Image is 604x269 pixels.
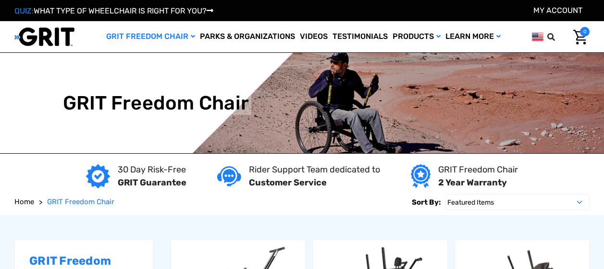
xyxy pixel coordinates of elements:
[14,6,213,15] a: QUIZ:WHAT TYPE OF WHEELCHAIR IS RIGHT FOR YOU?
[14,27,74,47] img: GRIT All-Terrain Wheelchair and Mobility Equipment
[249,177,327,188] strong: Customer Service
[297,21,330,52] a: Videos
[533,6,582,15] a: Account
[217,166,241,186] img: Customer service
[438,163,518,176] p: GRIT Freedom Chair
[47,196,114,208] a: GRIT Freedom Chair
[580,27,590,37] span: 0
[412,194,441,210] label: Sort By:
[438,177,507,188] strong: 2 Year Warranty
[14,197,34,206] span: Home
[532,31,543,43] img: us.png
[197,21,297,52] a: Parks & Organizations
[104,21,197,52] a: GRIT Freedom Chair
[118,177,186,188] strong: GRIT Guarantee
[566,27,590,47] a: Cart with 0 items
[390,21,443,52] a: Products
[330,21,390,52] a: Testimonials
[47,197,114,206] span: GRIT Freedom Chair
[249,163,380,176] p: Rider Support Team dedicated to
[63,92,249,115] h1: GRIT Freedom Chair
[411,164,431,188] img: Year warranty
[14,196,34,208] a: Home
[118,163,186,176] p: 30 Day Risk-Free
[552,27,566,47] input: Search
[573,30,587,45] img: Cart
[14,6,34,15] span: QUIZ:
[86,164,110,188] img: GRIT Guarantee
[443,21,503,52] a: Learn More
